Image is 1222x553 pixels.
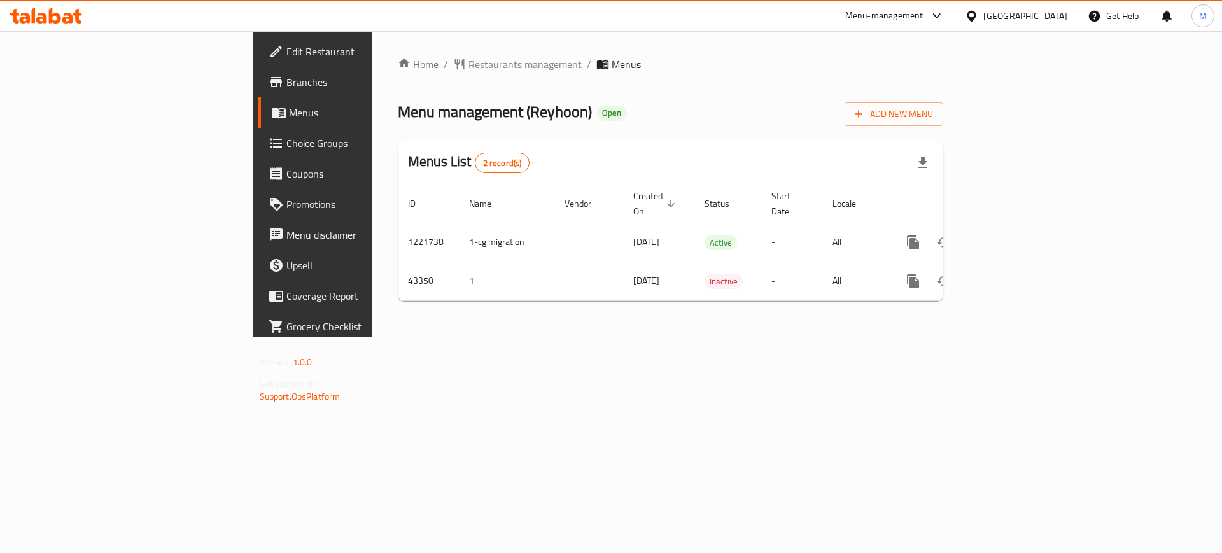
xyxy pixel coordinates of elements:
[258,281,458,311] a: Coverage Report
[398,185,1030,301] table: enhanced table
[459,223,554,262] td: 1-cg migration
[408,152,530,173] h2: Menus List
[633,272,659,289] span: [DATE]
[258,128,458,158] a: Choice Groups
[845,8,924,24] div: Menu-management
[822,262,888,300] td: All
[761,223,822,262] td: -
[459,262,554,300] td: 1
[398,57,943,72] nav: breadcrumb
[260,375,318,392] span: Get support on:
[475,157,530,169] span: 2 record(s)
[633,234,659,250] span: [DATE]
[286,44,447,59] span: Edit Restaurant
[597,108,626,118] span: Open
[258,67,458,97] a: Branches
[258,311,458,342] a: Grocery Checklist
[832,196,873,211] span: Locale
[260,354,291,370] span: Version:
[286,74,447,90] span: Branches
[822,223,888,262] td: All
[286,136,447,151] span: Choice Groups
[293,354,313,370] span: 1.0.0
[565,196,608,211] span: Vendor
[705,235,737,250] span: Active
[260,388,341,405] a: Support.OpsPlatform
[289,105,447,120] span: Menus
[286,288,447,304] span: Coverage Report
[453,57,582,72] a: Restaurants management
[1199,9,1207,23] span: M
[705,196,746,211] span: Status
[908,148,938,178] div: Export file
[258,36,458,67] a: Edit Restaurant
[468,57,582,72] span: Restaurants management
[258,97,458,128] a: Menus
[633,188,679,219] span: Created On
[612,57,641,72] span: Menus
[258,220,458,250] a: Menu disclaimer
[258,250,458,281] a: Upsell
[587,57,591,72] li: /
[286,227,447,242] span: Menu disclaimer
[258,189,458,220] a: Promotions
[597,106,626,121] div: Open
[258,158,458,189] a: Coupons
[898,227,929,258] button: more
[286,319,447,334] span: Grocery Checklist
[286,166,447,181] span: Coupons
[761,262,822,300] td: -
[705,274,743,289] span: Inactive
[475,153,530,173] div: Total records count
[408,196,432,211] span: ID
[929,266,959,297] button: Change Status
[398,97,592,126] span: Menu management ( Reyhoon )
[705,235,737,250] div: Active
[771,188,807,219] span: Start Date
[983,9,1067,23] div: [GEOGRAPHIC_DATA]
[888,185,1030,223] th: Actions
[286,258,447,273] span: Upsell
[469,196,508,211] span: Name
[845,102,943,126] button: Add New Menu
[286,197,447,212] span: Promotions
[898,266,929,297] button: more
[855,106,933,122] span: Add New Menu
